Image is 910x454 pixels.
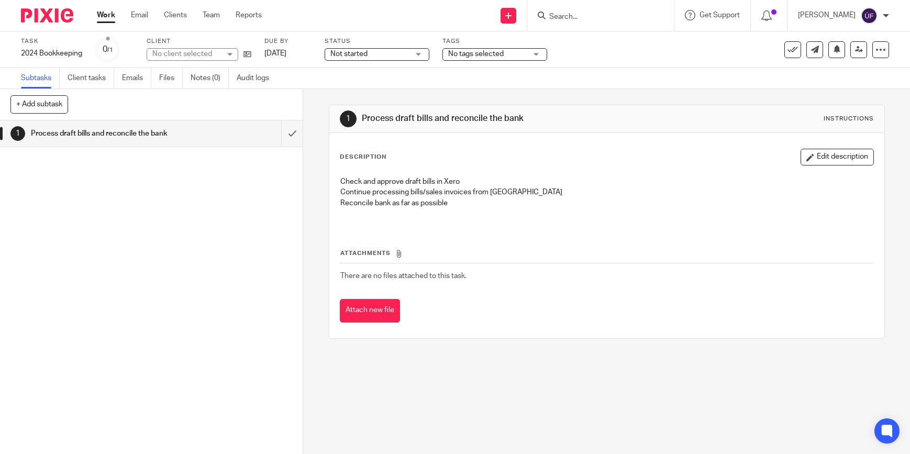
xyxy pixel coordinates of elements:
p: Check and approve draft bills in Xero [340,176,873,187]
div: No client selected [152,49,220,59]
p: [PERSON_NAME] [798,10,856,20]
a: Client tasks [68,68,114,88]
span: No tags selected [448,50,504,58]
p: Continue processing bills/sales invoices from [GEOGRAPHIC_DATA] [340,187,873,197]
a: Audit logs [237,68,277,88]
a: Emails [122,68,151,88]
a: Notes (0) [191,68,229,88]
h1: Process draft bills and reconcile the bank [362,113,629,124]
label: Status [325,37,429,46]
span: Get Support [700,12,740,19]
div: 1 [10,126,25,141]
img: svg%3E [861,7,878,24]
label: Due by [264,37,312,46]
button: Attach new file [340,299,400,323]
button: Edit description [801,149,874,165]
div: 1 [340,110,357,127]
a: Subtasks [21,68,60,88]
p: Reconcile bank as far as possible [340,198,873,208]
label: Task [21,37,82,46]
span: Not started [330,50,368,58]
span: Attachments [340,250,391,256]
div: Instructions [824,115,874,123]
label: Tags [442,37,547,46]
h1: Process draft bills and reconcile the bank [31,126,191,141]
a: Team [203,10,220,20]
a: Reports [236,10,262,20]
label: Client [147,37,251,46]
input: Search [548,13,642,22]
a: Clients [164,10,187,20]
a: Work [97,10,115,20]
div: 2024 Bookkeeping [21,48,82,59]
p: Description [340,153,386,161]
small: /1 [107,47,113,53]
img: Pixie [21,8,73,23]
button: + Add subtask [10,95,68,113]
div: 0 [103,43,113,56]
span: [DATE] [264,50,286,57]
a: Files [159,68,183,88]
span: There are no files attached to this task. [340,272,467,280]
a: Email [131,10,148,20]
